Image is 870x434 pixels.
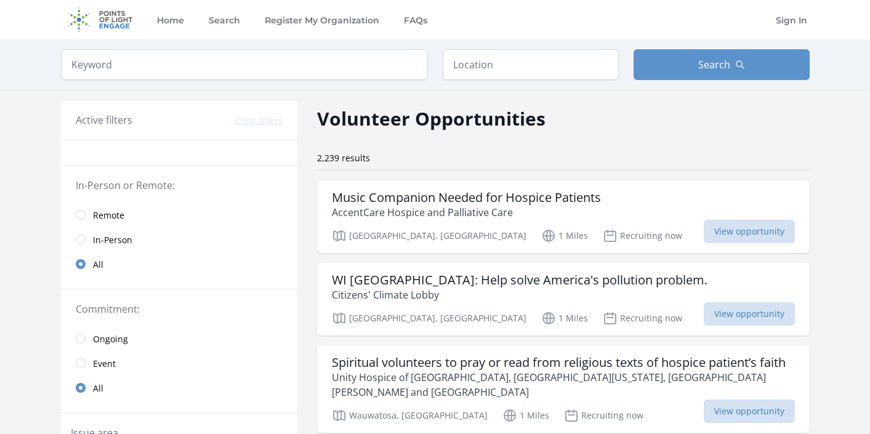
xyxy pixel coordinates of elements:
h3: WI [GEOGRAPHIC_DATA]: Help solve America's pollution problem. [332,273,707,287]
a: Music Companion Needed for Hospice Patients AccentCare Hospice and Palliative Care [GEOGRAPHIC_DA... [317,180,810,253]
a: All [61,376,297,400]
p: 1 Miles [502,408,549,423]
span: View opportunity [704,220,795,243]
a: All [61,252,297,276]
span: 2,239 results [317,152,370,164]
span: All [93,259,103,271]
legend: Commitment: [76,302,283,316]
p: 1 Miles [541,311,588,326]
a: Event [61,351,297,376]
p: 1 Miles [541,228,588,243]
p: Wauwatosa, [GEOGRAPHIC_DATA] [332,408,488,423]
p: Recruiting now [603,228,682,243]
h3: Music Companion Needed for Hospice Patients [332,190,601,205]
span: Ongoing [93,333,128,345]
p: [GEOGRAPHIC_DATA], [GEOGRAPHIC_DATA] [332,311,526,326]
p: Recruiting now [564,408,643,423]
span: View opportunity [704,400,795,423]
p: Recruiting now [603,311,682,326]
button: Clear filters [235,115,283,127]
span: Event [93,358,116,370]
legend: In-Person or Remote: [76,178,283,193]
a: In-Person [61,227,297,252]
h3: Active filters [76,113,132,127]
span: View opportunity [704,302,795,326]
span: Search [698,57,730,72]
p: [GEOGRAPHIC_DATA], [GEOGRAPHIC_DATA] [332,228,526,243]
a: Ongoing [61,326,297,351]
span: All [93,382,103,395]
button: Search [634,49,810,80]
p: Citizens' Climate Lobby [332,287,707,302]
a: Spiritual volunteers to pray or read from religious texts of hospice patient’s faith Unity Hospic... [317,345,810,433]
p: Unity Hospice of [GEOGRAPHIC_DATA], [GEOGRAPHIC_DATA][US_STATE], [GEOGRAPHIC_DATA][PERSON_NAME] a... [332,370,795,400]
a: Remote [61,203,297,227]
p: AccentCare Hospice and Palliative Care [332,205,601,220]
input: Location [443,49,619,80]
span: Remote [93,209,124,222]
input: Keyword [61,49,428,80]
span: In-Person [93,234,132,246]
a: WI [GEOGRAPHIC_DATA]: Help solve America's pollution problem. Citizens' Climate Lobby [GEOGRAPHIC... [317,263,810,336]
h2: Volunteer Opportunities [317,105,546,132]
h3: Spiritual volunteers to pray or read from religious texts of hospice patient’s faith [332,355,795,370]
